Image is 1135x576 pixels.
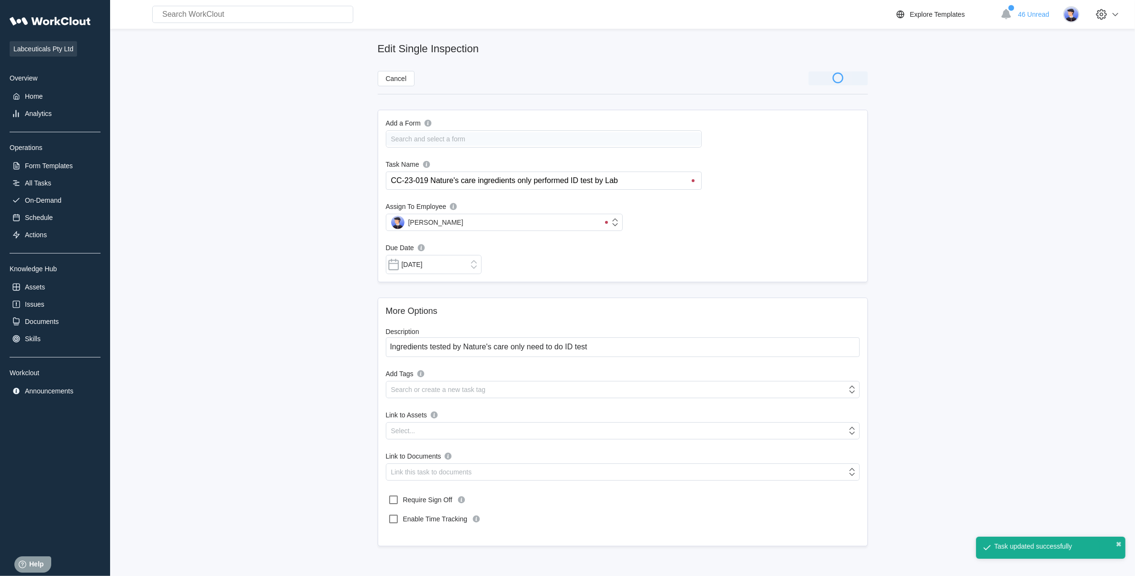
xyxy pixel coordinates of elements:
[10,90,101,103] a: Home
[10,159,101,173] a: Form Templates
[10,107,101,120] a: Analytics
[10,211,101,224] a: Schedule
[391,427,416,435] div: Select...
[10,280,101,294] a: Assets
[25,196,61,204] div: On-Demand
[152,6,353,23] input: Search WorkClout
[25,92,43,100] div: Home
[386,492,623,507] label: Require Sign Off
[10,369,101,377] div: Workclout
[25,335,41,343] div: Skills
[391,216,405,229] img: user-5.png
[10,144,101,151] div: Operations
[386,255,482,274] input: MM/DD/YYYY
[1063,6,1079,23] img: user-5.png
[386,369,860,381] label: Add Tags
[25,283,45,291] div: Assets
[10,194,101,207] a: On-Demand
[25,318,59,325] div: Documents
[910,11,965,18] div: Explore Templates
[386,75,407,82] span: Cancel
[386,159,702,172] label: Task Name
[25,110,52,117] div: Analytics
[25,387,73,395] div: Announcements
[994,542,1072,550] div: Task updated successfully
[391,386,486,393] div: Search or create a new task tag
[386,511,623,527] label: Enable Time Tracking
[25,231,47,239] div: Actions
[10,384,101,398] a: Announcements
[390,172,701,189] input: Enter a name for the task (use @ to reference form field values)
[10,315,101,328] a: Documents
[10,332,101,346] a: Skills
[25,300,44,308] div: Issues
[391,468,472,476] div: Link this task to documents
[391,216,463,229] div: [PERSON_NAME]
[10,228,101,242] a: Actions
[10,298,101,311] a: Issues
[386,451,860,463] label: Link to Documents
[25,214,53,221] div: Schedule
[386,242,482,255] label: Due Date
[25,162,73,170] div: Form Templates
[10,41,77,57] span: Labceuticals Pty Ltd
[1018,11,1049,18] span: 46 Unread
[386,328,860,337] label: Description
[895,9,996,20] a: Explore Templates
[386,201,623,214] label: Assign To Employee
[1116,541,1122,548] button: close
[378,42,868,56] h2: Edit Single Inspection
[10,176,101,190] a: All Tasks
[386,118,702,130] label: Add a Form
[386,306,860,317] h2: More Options
[25,179,51,187] div: All Tasks
[10,265,101,273] div: Knowledge Hub
[378,71,415,86] button: Cancel
[386,337,860,357] textarea: Ingredients tested by Nature's care only need to do ID test
[10,74,101,82] div: Overview
[386,410,860,422] label: Link to Assets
